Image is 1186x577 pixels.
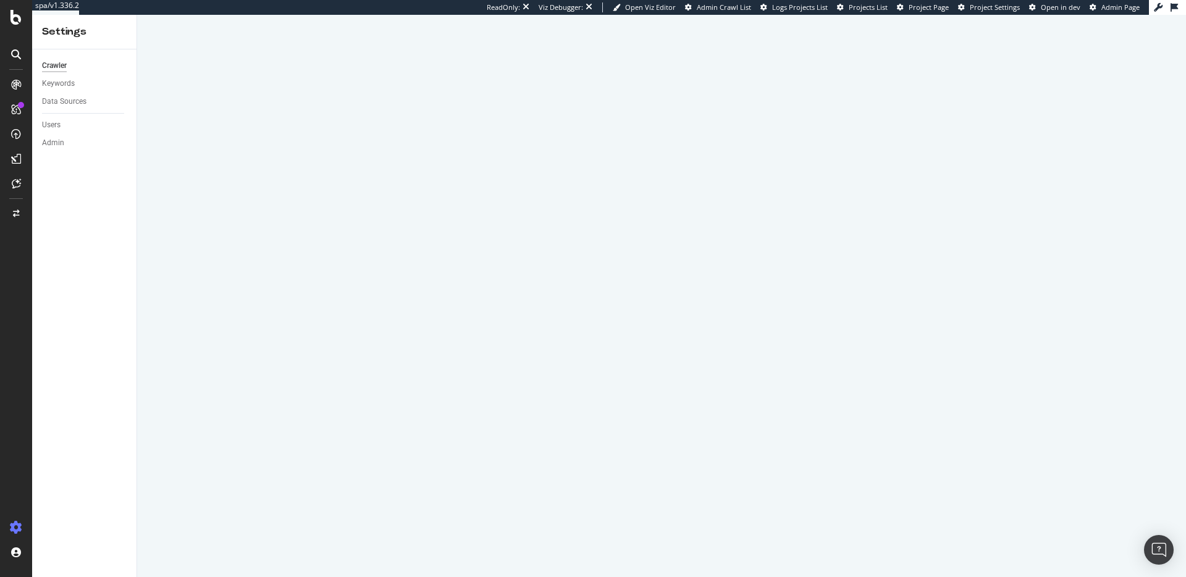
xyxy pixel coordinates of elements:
[625,2,676,12] span: Open Viz Editor
[487,2,520,12] div: ReadOnly:
[849,2,888,12] span: Projects List
[42,137,128,150] a: Admin
[958,2,1020,12] a: Project Settings
[1144,535,1174,565] div: Open Intercom Messenger
[1029,2,1080,12] a: Open in dev
[539,2,583,12] div: Viz Debugger:
[909,2,949,12] span: Project Page
[42,137,64,150] div: Admin
[613,2,676,12] a: Open Viz Editor
[1101,2,1140,12] span: Admin Page
[42,119,128,132] a: Users
[837,2,888,12] a: Projects List
[42,95,86,108] div: Data Sources
[697,2,751,12] span: Admin Crawl List
[42,59,67,72] div: Crawler
[42,119,61,132] div: Users
[970,2,1020,12] span: Project Settings
[760,2,828,12] a: Logs Projects List
[685,2,751,12] a: Admin Crawl List
[42,77,75,90] div: Keywords
[772,2,828,12] span: Logs Projects List
[42,59,128,72] a: Crawler
[42,95,128,108] a: Data Sources
[42,25,127,39] div: Settings
[1090,2,1140,12] a: Admin Page
[897,2,949,12] a: Project Page
[1041,2,1080,12] span: Open in dev
[42,77,128,90] a: Keywords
